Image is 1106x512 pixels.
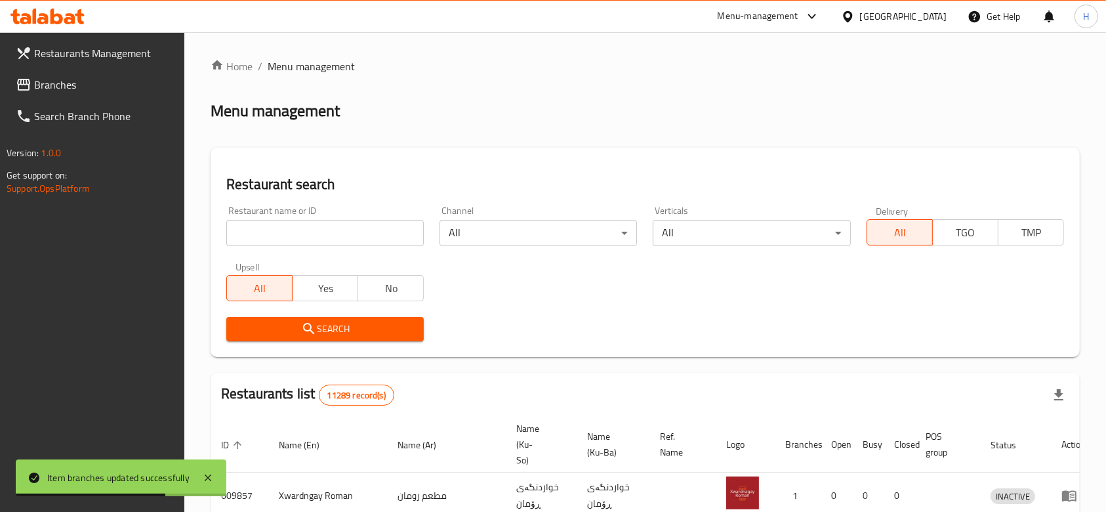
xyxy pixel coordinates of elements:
[211,58,253,74] a: Home
[1004,223,1059,242] span: TMP
[884,417,915,473] th: Closed
[1061,488,1086,503] div: Menu
[226,175,1064,194] h2: Restaurant search
[211,100,340,121] h2: Menu management
[852,417,884,473] th: Busy
[867,219,933,245] button: All
[7,144,39,161] span: Version:
[226,317,424,341] button: Search
[872,223,928,242] span: All
[821,417,852,473] th: Open
[226,275,293,301] button: All
[279,437,337,453] span: Name (En)
[398,437,453,453] span: Name (Ar)
[926,429,964,460] span: POS group
[938,223,993,242] span: TGO
[221,384,394,406] h2: Restaurants list
[34,77,174,93] span: Branches
[1051,417,1096,473] th: Action
[653,220,850,246] div: All
[298,279,353,298] span: Yes
[716,417,775,473] th: Logo
[932,219,998,245] button: TGO
[5,69,185,100] a: Branches
[718,9,798,24] div: Menu-management
[211,58,1080,74] nav: breadcrumb
[7,167,67,184] span: Get support on:
[292,275,358,301] button: Yes
[587,429,634,460] span: Name (Ku-Ba)
[860,9,947,24] div: [GEOGRAPHIC_DATA]
[5,37,185,69] a: Restaurants Management
[998,219,1064,245] button: TMP
[991,488,1035,504] div: INACTIVE
[876,206,909,215] label: Delivery
[726,477,759,509] img: Xwardngay Roman
[991,437,1033,453] span: Status
[5,100,185,132] a: Search Branch Phone
[237,321,413,337] span: Search
[41,144,61,161] span: 1.0.0
[319,389,394,402] span: 11289 record(s)
[47,471,190,485] div: Item branches updated successfully
[221,437,246,453] span: ID
[363,279,419,298] span: No
[775,417,821,473] th: Branches
[268,58,355,74] span: Menu management
[319,385,394,406] div: Total records count
[232,279,287,298] span: All
[358,275,424,301] button: No
[516,421,561,468] span: Name (Ku-So)
[660,429,700,460] span: Ref. Name
[236,262,260,271] label: Upsell
[34,108,174,124] span: Search Branch Phone
[7,180,90,197] a: Support.OpsPlatform
[34,45,174,61] span: Restaurants Management
[226,220,424,246] input: Search for restaurant name or ID..
[440,220,637,246] div: All
[258,58,262,74] li: /
[1043,379,1075,411] div: Export file
[1083,9,1089,24] span: H
[991,489,1035,504] span: INACTIVE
